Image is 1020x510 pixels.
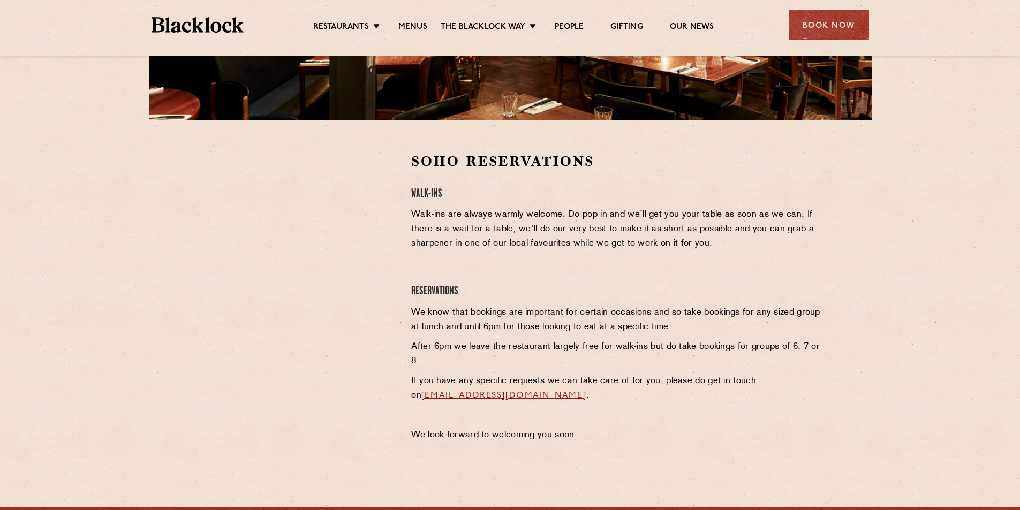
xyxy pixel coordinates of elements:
h2: Soho Reservations [411,152,822,171]
a: [EMAIL_ADDRESS][DOMAIN_NAME] [421,391,586,400]
a: Restaurants [313,22,369,34]
p: We know that bookings are important for certain occasions and so take bookings for any sized grou... [411,306,822,334]
a: Gifting [610,22,643,34]
a: Our News [670,22,714,34]
p: Walk-ins are always warmly welcome. Do pop in and we’ll get you your table as soon as we can. If ... [411,208,822,251]
h4: Walk-Ins [411,187,822,201]
img: BL_Textured_Logo-footer-cropped.svg [152,17,244,33]
iframe: OpenTable make booking widget [237,152,357,313]
a: The Blacklock Way [441,22,525,34]
a: People [555,22,584,34]
p: After 6pm we leave the restaurant largely free for walk-ins but do take bookings for groups of 6,... [411,340,822,369]
p: If you have any specific requests we can take care of for you, please do get in touch on . [411,374,822,403]
a: Menus [398,22,427,34]
h4: Reservations [411,284,822,299]
div: Book Now [789,10,869,40]
p: We look forward to welcoming you soon. [411,428,822,443]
